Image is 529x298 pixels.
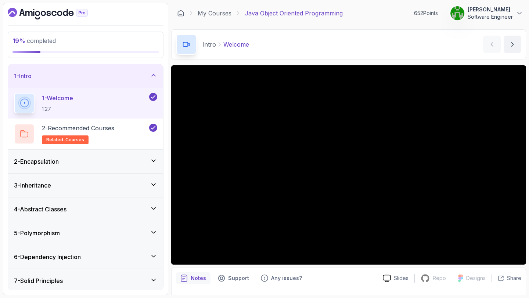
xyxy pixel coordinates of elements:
iframe: 1 - Hi [171,65,526,265]
h3: 3 - Inheritance [14,181,51,190]
h3: 1 - Intro [14,72,32,80]
p: Software Engineer [468,13,513,21]
p: Welcome [223,40,249,49]
button: Share [492,275,521,282]
h3: 2 - Encapsulation [14,157,59,166]
p: Notes [191,275,206,282]
p: Any issues? [271,275,302,282]
h3: 7 - Solid Principles [14,276,63,285]
img: user profile image [450,6,464,20]
h3: 5 - Polymorphism [14,229,60,237]
button: next content [504,36,521,53]
p: 1:27 [42,105,73,113]
button: 5-Polymorphism [8,221,163,245]
button: 1-Intro [8,64,163,88]
p: 1 - Welcome [42,94,73,102]
button: Support button [213,272,253,284]
button: notes button [176,272,210,284]
p: [PERSON_NAME] [468,6,513,13]
button: 4-Abstract Classes [8,197,163,221]
button: 6-Dependency Injection [8,245,163,269]
span: related-courses [46,137,84,143]
a: My Courses [198,9,231,18]
p: Share [507,275,521,282]
p: Intro [202,40,216,49]
button: previous content [483,36,501,53]
button: 3-Inheritance [8,174,163,197]
p: Java Object Oriented Programming [245,9,343,18]
a: Slides [377,275,414,282]
p: Repo [433,275,446,282]
p: 2 - Recommended Courses [42,124,114,132]
a: Dashboard [177,10,184,17]
span: completed [12,37,56,44]
button: user profile image[PERSON_NAME]Software Engineer [450,6,523,21]
a: Dashboard [8,8,105,19]
button: 7-Solid Principles [8,269,163,292]
button: 1-Welcome1:27 [14,93,157,113]
h3: 4 - Abstract Classes [14,205,66,214]
button: 2-Encapsulation [8,150,163,173]
p: Slides [394,275,409,282]
p: 652 Points [414,10,438,17]
span: 19 % [12,37,25,44]
p: Support [228,275,249,282]
button: Feedback button [256,272,306,284]
h3: 6 - Dependency Injection [14,252,81,261]
p: Designs [466,275,486,282]
button: 2-Recommended Coursesrelated-courses [14,124,157,144]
